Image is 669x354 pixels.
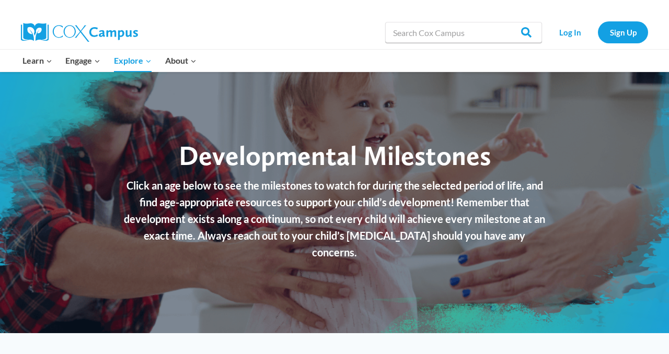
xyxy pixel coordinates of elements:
span: Developmental Milestones [179,139,491,172]
img: Cox Campus [21,23,138,42]
span: Learn [22,54,52,67]
span: About [165,54,197,67]
p: Click an age below to see the milestones to watch for during the selected period of life, and fin... [123,177,546,261]
a: Sign Up [598,21,648,43]
a: Log In [547,21,593,43]
input: Search Cox Campus [385,22,542,43]
span: Engage [65,54,100,67]
span: Explore [114,54,152,67]
nav: Primary Navigation [16,50,203,72]
nav: Secondary Navigation [547,21,648,43]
